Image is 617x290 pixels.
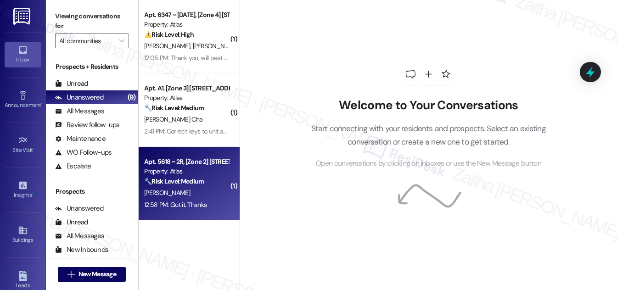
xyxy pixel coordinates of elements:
a: Buildings [5,223,41,247]
button: New Message [58,267,126,282]
strong: 🔧 Risk Level: Medium [144,177,204,185]
span: • [41,100,42,107]
div: Property: Atlas [144,93,229,103]
strong: ⚠️ Risk Level: High [144,30,194,39]
span: • [32,190,33,197]
div: Unanswered [55,93,104,102]
div: Prospects [46,187,138,196]
label: Viewing conversations for [55,9,129,33]
p: Start connecting with your residents and prospects. Select an existing conversation or create a n... [297,122,560,148]
div: Unread [55,217,88,227]
strong: 🔧 Risk Level: Medium [144,104,204,112]
span: • [33,145,34,152]
div: Escalate [55,162,91,171]
h2: Welcome to Your Conversations [297,98,560,113]
span: [PERSON_NAME] [144,189,190,197]
div: Unanswered [55,204,104,213]
div: All Messages [55,231,104,241]
div: All Messages [55,106,104,116]
span: [PERSON_NAME] [144,42,193,50]
div: Prospects + Residents [46,62,138,72]
div: Unread [55,79,88,89]
span: [PERSON_NAME] [192,42,238,50]
i:  [119,37,124,45]
div: 2:41 PM: Correct keys to unit and instructions on the the bell intercom to system [144,127,355,135]
div: Apt. 5852~3, [Zone 4] 5848-54 [PERSON_NAME] [144,224,229,234]
span: [PERSON_NAME] Cha [144,115,202,123]
div: Property: Atlas [144,20,229,29]
div: 12:05 PM: Thank you, will pest control have something for the mouse/rodent too? Also can you put ... [144,54,509,62]
img: ResiDesk Logo [13,8,32,25]
div: Apt. 5618 ~ 2R, [Zone 2] [STREET_ADDRESS] [144,157,229,167]
a: Site Visit • [5,133,41,157]
div: Apt. A1, [Zone 3] [STREET_ADDRESS] [144,84,229,93]
div: Property: Atlas [144,167,229,176]
span: Open conversations by clicking on inboxes or use the New Message button [316,158,541,169]
a: Inbox [5,42,41,67]
div: 12:58 PM: Got it. Thanks [144,201,207,209]
div: New Inbounds [55,245,108,255]
div: Review follow-ups [55,120,119,130]
input: All communities [59,33,114,48]
div: (9) [125,90,138,105]
span: New Message [79,269,116,279]
div: Maintenance [55,134,106,144]
i:  [67,271,74,278]
div: WO Follow-ups [55,148,112,157]
div: Apt. 6347 ~ [DATE], [Zone 4] [STREET_ADDRESS] [144,10,229,20]
a: Insights • [5,178,41,202]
